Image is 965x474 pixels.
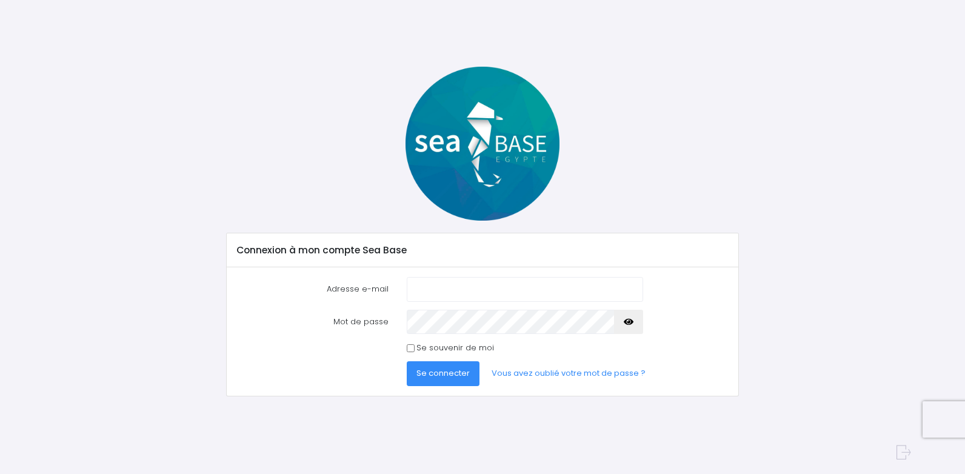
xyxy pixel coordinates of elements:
[407,361,479,386] button: Se connecter
[227,233,738,267] div: Connexion à mon compte Sea Base
[482,361,655,386] a: Vous avez oublié votre mot de passe ?
[228,277,398,301] label: Adresse e-mail
[416,342,494,354] label: Se souvenir de moi
[228,310,398,334] label: Mot de passe
[416,367,470,379] span: Se connecter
